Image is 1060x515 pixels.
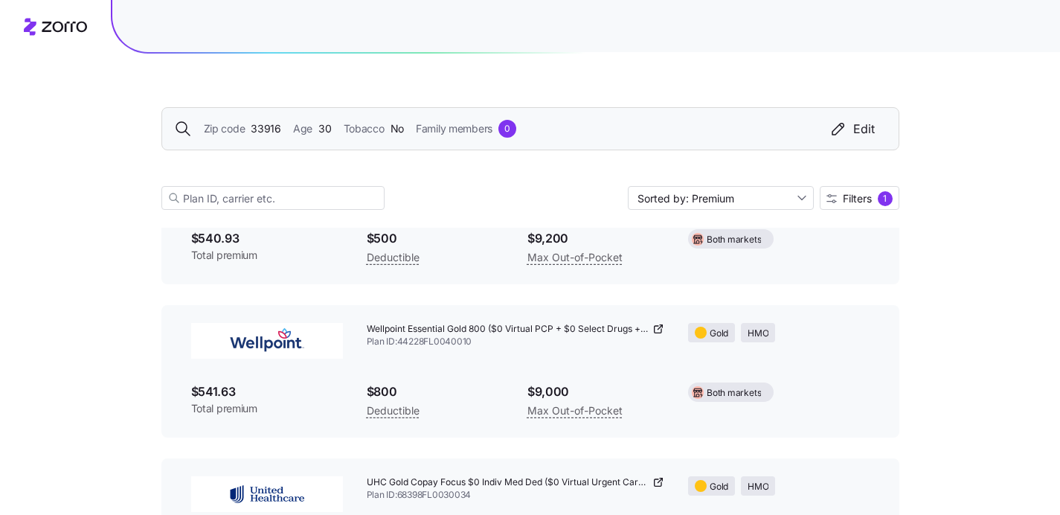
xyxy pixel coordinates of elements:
[748,327,768,341] span: HMO
[367,323,650,336] span: Wellpoint Essential Gold 800 ($0 Virtual PCP + $0 Select Drugs + Incentives)
[161,186,385,210] input: Plan ID, carrier etc.
[527,249,623,266] span: Max Out-of-Pocket
[527,402,623,420] span: Max Out-of-Pocket
[251,121,281,137] span: 33916
[367,229,504,248] span: $500
[367,249,420,266] span: Deductible
[191,248,343,263] span: Total premium
[391,121,404,137] span: No
[367,402,420,420] span: Deductible
[367,476,650,489] span: UHC Gold Copay Focus $0 Indiv Med Ded ($0 Virtual Urgent Care, $3 Tier 2 Rx)
[191,383,343,401] span: $541.63
[191,229,343,248] span: $540.93
[416,121,492,137] span: Family members
[498,120,516,138] div: 0
[878,191,893,206] div: 1
[748,480,768,494] span: HMO
[293,121,312,137] span: Age
[367,336,665,348] span: Plan ID: 44228FL0040010
[829,120,875,138] div: Edit
[820,186,899,210] button: Filters1
[628,186,814,210] input: Sort by
[204,121,245,137] span: Zip code
[191,401,343,416] span: Total premium
[527,229,664,248] span: $9,200
[367,383,504,401] span: $800
[318,121,331,137] span: 30
[818,120,887,138] button: Edit
[191,476,343,512] img: UnitedHealthcare
[527,383,664,401] span: $9,000
[843,193,872,204] span: Filters
[367,489,665,502] span: Plan ID: 68398FL0030034
[344,121,385,137] span: Tobacco
[707,233,761,247] span: Both markets
[710,480,728,494] span: Gold
[710,327,728,341] span: Gold
[191,323,343,359] img: Wellpoint
[707,386,761,400] span: Both markets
